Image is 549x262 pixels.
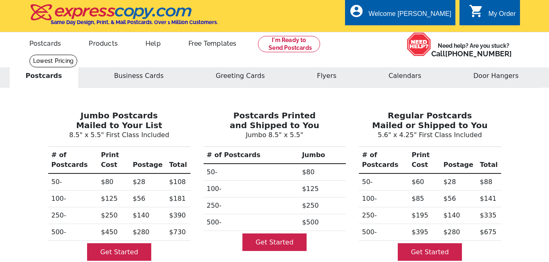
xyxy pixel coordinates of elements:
td: $730 [166,224,190,241]
img: help [407,32,431,56]
a: Help [132,33,174,52]
button: Calendars [372,64,438,88]
button: Flyers [300,64,353,88]
a: Get Started [242,233,307,251]
p: Jumbo 8.5" x 5.5" [204,130,346,140]
td: $88 [477,173,501,191]
th: 50- [359,173,409,191]
a: Get Started [398,243,462,261]
th: Print Cost [98,147,130,174]
div: Welcome [PERSON_NAME] [369,10,451,22]
a: shopping_cart My Order [469,9,516,19]
th: 500- [48,224,98,241]
th: Postage [130,147,166,174]
td: $56 [440,191,477,207]
div: My Order [488,10,516,22]
td: $395 [408,224,440,241]
span: Call [431,49,512,58]
th: Total [477,147,501,174]
button: Business Cards [97,64,180,88]
td: $28 [130,173,166,191]
th: 250- [48,207,98,224]
td: $28 [440,173,477,191]
p: 8.5" x 5.5" First Class Included [48,130,190,140]
span: Need help? Are you stuck? [431,42,516,58]
td: $125 [299,181,346,198]
td: $80 [299,164,346,181]
td: $141 [477,191,501,207]
th: # of Postcards [204,147,299,164]
td: $125 [98,191,130,207]
button: Postcards [9,64,79,88]
td: $56 [130,191,166,207]
td: $280 [130,224,166,241]
a: [PHONE_NUMBER] [445,49,512,58]
th: 50- [204,164,299,181]
th: 250- [204,198,299,214]
td: $280 [440,224,477,241]
th: # of Postcards [48,147,98,174]
td: $250 [299,198,346,214]
td: $335 [477,207,501,224]
p: 5.6" x 4.25" First Class Included [359,130,501,140]
td: $181 [166,191,190,207]
button: Greeting Cards [199,64,282,88]
td: $80 [98,173,130,191]
td: $675 [477,224,501,241]
a: Get Started [87,243,151,261]
th: 500- [204,214,299,231]
th: 100- [359,191,409,207]
td: $60 [408,173,440,191]
th: Postage [440,147,477,174]
h3: Jumbo Postcards Mailed to Your List [48,111,190,130]
th: Print Cost [408,147,440,174]
td: $140 [440,207,477,224]
td: $390 [166,207,190,224]
td: $450 [98,224,130,241]
i: account_circle [349,4,364,18]
a: Same Day Design, Print, & Mail Postcards. Over 1 Million Customers. [29,10,218,25]
h3: Postcards Printed and Shipped to You [204,111,346,130]
h3: Regular Postcards Mailed or Shipped to You [359,111,501,130]
th: Total [166,147,190,174]
a: Products [76,33,131,52]
th: 50- [48,173,98,191]
i: shopping_cart [469,4,484,18]
td: $85 [408,191,440,207]
h4: Same Day Design, Print, & Mail Postcards. Over 1 Million Customers. [51,19,218,25]
td: $140 [130,207,166,224]
th: Jumbo [299,147,346,164]
button: Door Hangers [457,64,535,88]
th: 100- [204,181,299,198]
a: Free Templates [175,33,250,52]
td: $195 [408,207,440,224]
th: # of Postcards [359,147,409,174]
td: $108 [166,173,190,191]
td: $250 [98,207,130,224]
th: 500- [359,224,409,241]
th: 250- [359,207,409,224]
td: $500 [299,214,346,231]
th: 100- [48,191,98,207]
a: Postcards [16,33,74,52]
